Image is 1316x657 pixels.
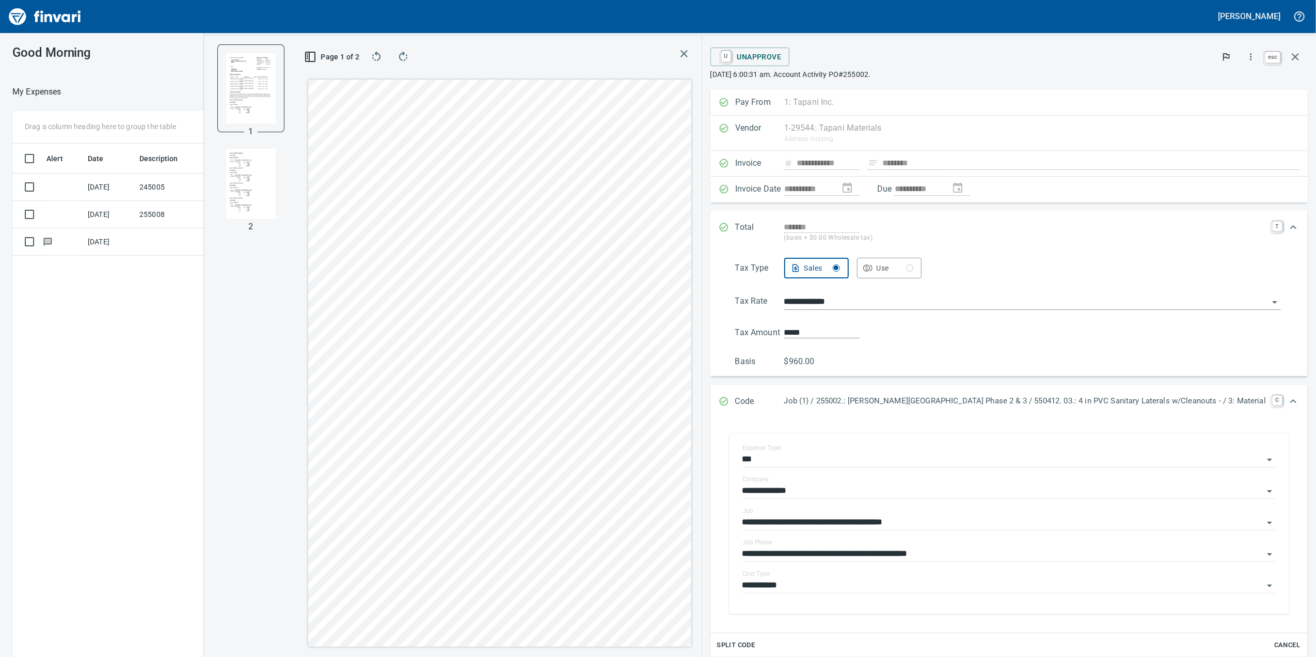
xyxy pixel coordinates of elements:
[742,508,753,514] label: Job
[742,571,770,577] label: Cost Type
[1262,452,1277,467] button: Open
[1273,639,1301,651] span: Cancel
[710,385,1308,419] div: Expand
[1267,295,1282,309] button: Open
[735,326,784,339] p: Tax Amount
[784,395,1266,407] p: Job (1) / 255002.: [PERSON_NAME][GEOGRAPHIC_DATA] Phase 2 & 3 / 550412. 03.: 4 in PVC Sanitary La...
[12,45,340,60] h3: Good Morning
[721,51,731,62] a: U
[710,48,790,66] button: UUnapprove
[88,152,117,165] span: Date
[857,258,922,278] button: Use
[1262,547,1277,561] button: Open
[135,174,228,201] td: 245005
[84,174,135,201] td: [DATE]
[804,262,840,275] div: Sales
[1262,484,1277,498] button: Open
[784,233,1266,243] p: (basis + $0.00 Wholesale tax)
[710,254,1308,377] div: Expand
[12,86,61,98] p: My Expenses
[306,48,360,66] button: Page 1 of 2
[735,221,784,243] p: Total
[735,262,784,278] p: Tax Type
[877,262,913,275] div: Use
[1265,52,1280,63] a: esc
[1272,221,1282,231] a: T
[46,152,76,165] span: Alert
[139,152,192,165] span: Description
[248,221,253,233] p: 2
[742,476,769,482] label: Company
[742,445,781,451] label: Expense Type
[735,355,784,368] p: Basis
[226,149,276,219] img: Page 2
[1216,8,1283,24] button: [PERSON_NAME]
[139,152,178,165] span: Description
[226,53,276,123] img: Page 1
[717,639,755,651] span: Split Code
[25,121,176,132] p: Drag a column heading here to group the table
[710,69,1308,80] p: [DATE] 6:00:31 am. Account Activity PO#255002.
[735,395,784,409] p: Code
[135,201,228,228] td: 255008
[710,211,1308,254] div: Expand
[310,51,356,64] span: Page 1 of 2
[1262,578,1277,593] button: Open
[719,48,782,66] span: Unapprove
[42,238,53,245] span: Has messages
[1271,637,1304,653] button: Cancel
[88,152,104,165] span: Date
[6,4,84,29] img: Finvari
[12,86,61,98] nav: breadcrumb
[735,295,784,310] p: Tax Rate
[742,539,772,545] label: Job Phase
[46,152,63,165] span: Alert
[715,637,758,653] button: Split Code
[784,355,833,368] p: $960.00
[84,201,135,228] td: [DATE]
[1262,515,1277,530] button: Open
[1218,11,1280,22] h5: [PERSON_NAME]
[1272,395,1282,405] a: C
[784,258,849,278] button: Sales
[84,228,135,256] td: [DATE]
[248,126,253,138] p: 1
